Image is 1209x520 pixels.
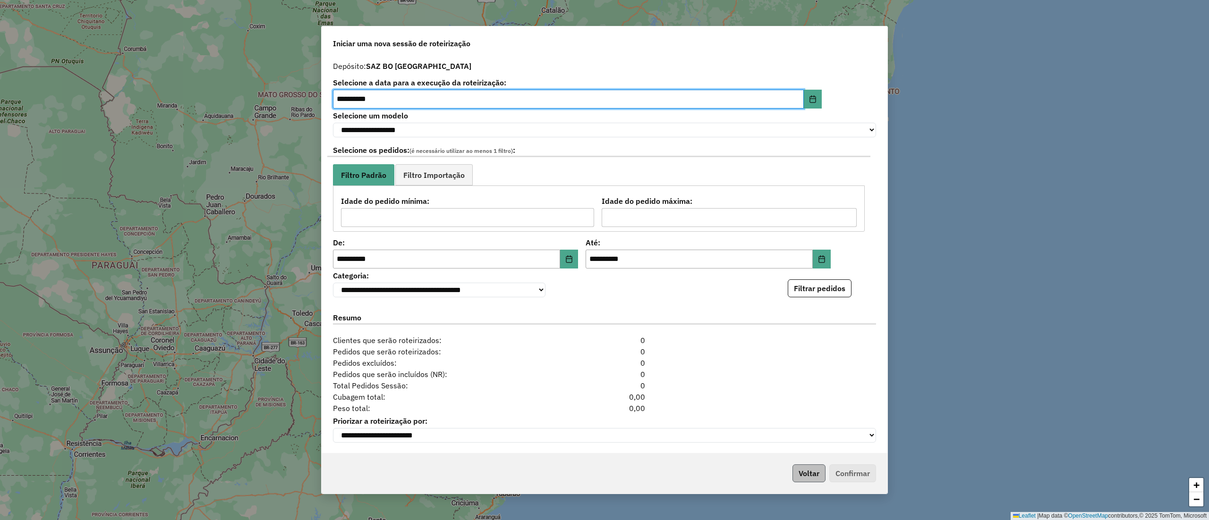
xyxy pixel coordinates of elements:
a: Leaflet [1013,512,1036,519]
a: OpenStreetMap [1068,512,1108,519]
label: Até: [586,237,831,248]
div: 0 [558,335,651,346]
strong: SAZ BO [GEOGRAPHIC_DATA] [366,61,471,71]
span: Filtro Importação [403,171,465,179]
button: Choose Date [813,250,831,268]
button: Choose Date [560,250,578,268]
span: Clientes que serão roteirizados: [327,335,558,346]
button: Filtrar pedidos [788,279,851,297]
label: Categoria: [333,270,545,281]
label: De: [333,237,578,248]
div: Depósito: [333,60,876,72]
label: Selecione a data para a execução da roteirização: [333,77,822,88]
span: − [1193,493,1200,505]
span: Cubagem total: [327,391,558,403]
span: Filtro Padrão [341,171,386,179]
a: Zoom in [1189,478,1203,492]
label: Idade do pedido mínima: [341,195,594,207]
div: 0,00 [558,391,651,403]
div: 0 [558,357,651,369]
label: Idade do pedido máxima: [602,195,857,207]
button: Choose Date [804,90,822,109]
span: (é necessário utilizar ao menos 1 filtro) [409,147,513,154]
div: 0,00 [558,403,651,414]
span: + [1193,479,1200,491]
div: 0 [558,369,651,380]
div: 0 [558,346,651,357]
div: Map data © contributors,© 2025 TomTom, Microsoft [1011,512,1209,520]
span: Pedidos excluídos: [327,357,558,369]
label: Resumo [333,312,876,325]
span: Total Pedidos Sessão: [327,380,558,391]
label: Selecione os pedidos: : [327,144,870,157]
label: Priorizar a roteirização por: [333,415,876,427]
span: Peso total: [327,403,558,414]
label: Selecione um modelo [333,110,876,121]
span: | [1037,512,1039,519]
span: Pedidos que serão incluídos (NR): [327,369,558,380]
span: Pedidos que serão roteirizados: [327,346,558,357]
div: 0 [558,380,651,391]
button: Voltar [792,464,826,482]
span: Iniciar uma nova sessão de roteirização [333,38,470,49]
a: Zoom out [1189,492,1203,506]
